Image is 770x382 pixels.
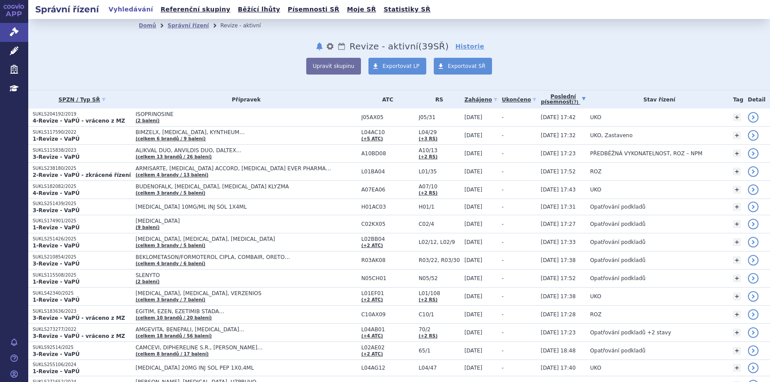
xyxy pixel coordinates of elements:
span: [DATE] [464,330,482,336]
span: [DATE] [464,204,482,210]
span: [DATE] [464,275,482,281]
a: + [733,186,741,194]
a: (2 balení) [135,279,159,284]
span: [DATE] 17:23 [541,150,576,157]
span: L02BB04 [361,236,414,242]
a: (celkem 3 brandy / 7 balení) [135,297,205,302]
th: ATC [357,90,414,109]
a: + [733,292,741,300]
a: (celkem 13 brandů / 26 balení) [135,154,212,159]
abbr: (?) [572,100,578,105]
span: L02AE02 [361,345,414,351]
span: 65/1 [419,348,460,354]
span: [DATE] [464,114,482,120]
a: Statistiky SŘ [381,4,433,15]
th: Detail [744,90,770,109]
a: Písemnosti SŘ [285,4,342,15]
span: L04/29 [419,129,460,135]
a: + [733,113,741,121]
span: Exportovat LP [383,63,420,69]
span: BIMZELX, [MEDICAL_DATA], KYNTHEUM… [135,129,356,135]
span: UKO, Zastaveno [590,132,632,139]
a: Běžící lhůty [235,4,283,15]
p: SUKLS174901/2025 [33,218,131,224]
a: detail [748,148,759,159]
span: 39 [422,41,433,52]
a: Moje SŘ [344,4,379,15]
button: notifikace [315,41,324,52]
a: detail [748,291,759,302]
a: Historie [455,42,485,51]
p: SUKLS204192/2019 [33,111,131,117]
a: + [733,364,741,372]
button: nastavení [326,41,334,52]
a: (+5 ATC) [361,136,383,141]
span: [DATE] 17:28 [541,311,576,318]
a: (+2 RS) [419,191,438,195]
span: Revize - aktivní [349,41,418,52]
span: N05/52 [419,275,460,281]
span: [DATE] [464,132,482,139]
a: detail [748,130,759,141]
a: (+4 ATC) [361,333,383,338]
strong: 1-Revize - VaPÚ [33,297,79,303]
a: + [733,311,741,318]
strong: 1-Revize - VaPÚ [33,368,79,375]
a: (celkem 8 brandů / 17 balení) [135,352,209,356]
a: (+2 RS) [419,333,438,338]
span: - [502,169,503,175]
span: ROZ [590,311,601,318]
a: detail [748,345,759,356]
span: H01AC03 [361,204,414,210]
span: Opatřování podkladů +2 stavy [590,330,671,336]
a: detail [748,219,759,229]
a: (celkem 18 brandů / 56 balení) [135,333,212,338]
p: SUKLS255106/2024 [33,362,131,368]
strong: 1-Revize - VaPÚ [33,243,79,249]
strong: 4-Revize - VaPÚ [33,190,79,196]
a: + [733,150,741,157]
span: [DATE] 17:32 [541,132,576,139]
a: SPZN / Typ SŘ [33,94,131,106]
a: + [733,203,741,211]
span: Opatřování podkladů [590,257,646,263]
a: Vyhledávání [106,4,156,15]
span: [DATE] 17:52 [541,275,576,281]
span: [DATE] 17:33 [541,239,576,245]
span: A10/13 [419,147,460,154]
a: Správní řízení [168,22,209,29]
a: (+2 RS) [419,154,438,159]
span: [DATE] 17:27 [541,221,576,227]
a: + [733,329,741,337]
span: 70/2 [419,326,460,333]
span: [DATE] [464,311,482,318]
strong: 3-Revize - VaPÚ [33,351,79,357]
span: UKO [590,114,601,120]
p: SUKLS92514/2025 [33,345,131,351]
a: Ukončeno [502,94,536,106]
p: SUKLS117590/2022 [33,129,131,135]
span: Opatřování podkladů [590,239,646,245]
strong: 1-Revize - VaPÚ [33,136,79,142]
a: (+2 ATC) [361,243,383,248]
a: + [733,238,741,246]
strong: 3-Revize - VaPÚ - vráceno z MZ [33,315,125,321]
span: L04AB01 [361,326,414,333]
span: - [502,311,503,318]
span: C10AX09 [361,311,414,318]
span: SLENYTO [135,272,356,278]
a: detail [748,273,759,284]
span: L04/47 [419,365,460,371]
span: [DATE] 17:43 [541,187,576,193]
h2: Správní řízení [28,3,106,15]
span: AMGEVITA, BENEPALI, [MEDICAL_DATA]… [135,326,356,333]
a: Referenční skupiny [158,4,233,15]
span: CAMCEVI, DIPHERELINE S.R., [PERSON_NAME]… [135,345,356,351]
span: - [502,187,503,193]
span: ARMISARTE, [MEDICAL_DATA] ACCORD, [MEDICAL_DATA] EVER PHARMA… [135,165,356,172]
span: [DATE] [464,169,482,175]
span: EGITIM, EZEN, EZETIMIB STADA… [135,308,356,315]
a: (celkem 4 brandy / 6 balení) [135,261,205,266]
strong: 3-Revize - VaPÚ [33,154,79,160]
span: [DATE] [464,239,482,245]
